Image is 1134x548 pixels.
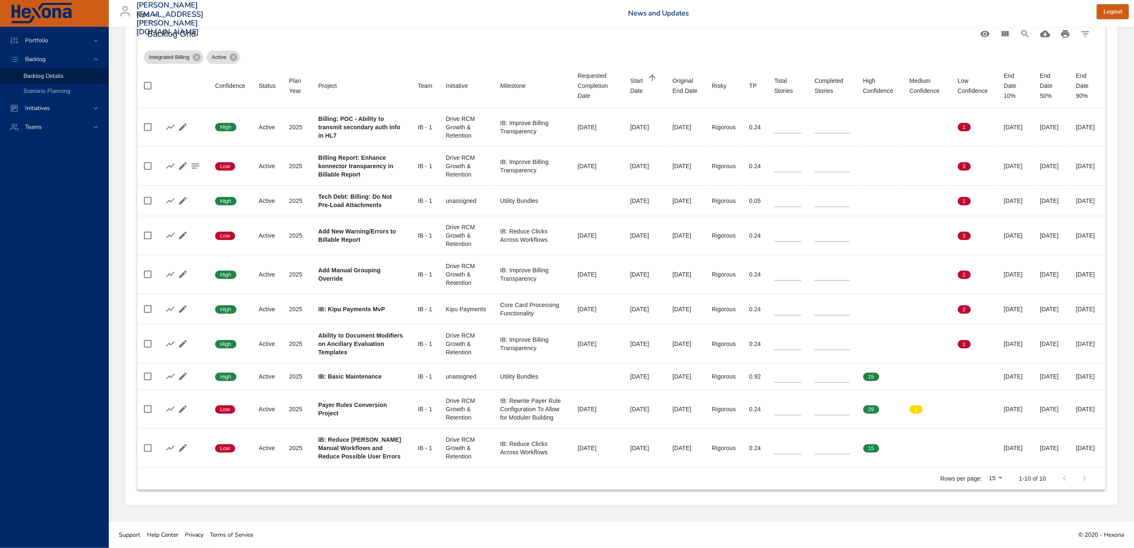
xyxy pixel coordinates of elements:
div: unassigned [446,372,487,381]
div: Rigorous [712,231,736,240]
div: Status [259,81,276,91]
div: [DATE] [672,305,698,313]
div: IB: Improve Billing Transparency [500,335,564,352]
div: Drive RCM Growth & Retention [446,262,487,287]
div: [DATE] [1004,197,1026,205]
span: 3 [958,232,971,240]
div: Rigorous [712,444,736,452]
div: 0.24 [749,162,761,170]
b: IB: Kipu Payments MvP [318,306,385,312]
span: 0 [910,373,923,381]
button: Edit Project Details [177,229,189,242]
div: Milestone [500,81,526,91]
div: IB - 1 [418,305,433,313]
button: Show Burnup [164,229,177,242]
div: [DATE] [1040,270,1062,279]
button: Edit Project Details [177,303,189,315]
div: IB: Reduce Clicks Across Workflows [500,440,564,456]
div: Active [259,305,276,313]
div: Plan Year [289,76,305,96]
div: Drive RCM Growth & Retention [446,223,487,248]
span: 29 [863,406,879,413]
div: [DATE] [630,123,659,131]
div: [DATE] [1040,372,1062,381]
span: Portfolio [18,36,55,44]
div: [DATE] [1004,123,1026,131]
div: Team [418,81,433,91]
div: [DATE] [1040,197,1062,205]
button: Show Burnup [164,160,177,172]
div: End Date 10% [1004,71,1026,101]
div: [DATE] [1076,405,1099,413]
div: Active [259,340,276,348]
div: Drive RCM Growth & Retention [446,331,487,356]
div: IB - 1 [418,270,433,279]
div: IB: Reduce Clicks Across Workflows [500,227,564,244]
a: Help Center [144,525,182,544]
a: News and Updates [629,8,689,18]
div: Rigorous [712,197,736,205]
span: 0 [910,123,923,131]
div: IB - 1 [418,231,433,240]
div: [DATE] [1076,162,1099,170]
span: Project [318,81,405,91]
button: Print [1055,24,1075,44]
div: Medium Confidence [910,76,944,96]
div: Integrated Billing [144,51,203,64]
div: [DATE] [578,444,617,452]
span: 0 [863,341,876,348]
div: [DATE] [630,340,659,348]
button: Edit Project Details [177,160,189,172]
button: Standard Views [975,24,995,44]
div: [DATE] [578,270,617,279]
button: Show Burnup [164,370,177,383]
div: [DATE] [578,162,617,170]
div: [DATE] [1004,305,1026,313]
div: Active [259,405,276,413]
div: [DATE] [1076,340,1099,348]
div: [DATE] [1004,444,1026,452]
span: Help Center [147,531,178,539]
div: [DATE] [1040,340,1062,348]
b: Add New Warning/Errors to Billable Report [318,228,396,243]
span: High [215,306,236,313]
span: Low [215,406,235,413]
span: Low Confidence [958,76,990,96]
div: Table Toolbar [137,20,1106,47]
span: 0 [958,406,971,413]
button: Edit Project Details [177,268,189,281]
button: Edit Project Details [177,370,189,383]
div: 15 [985,472,1006,485]
span: 1 [910,406,923,413]
div: [DATE] [1076,444,1099,452]
b: IB: Reduce [PERSON_NAME] Manual Workflows and Reduce Possible User Errors [318,436,401,460]
div: [DATE] [1040,123,1062,131]
span: Backlog [18,55,52,63]
div: IB - 1 [418,444,433,452]
div: [DATE] [672,123,698,131]
span: Completed Stories [815,76,850,96]
div: End Date 90% [1076,71,1099,101]
span: 0 [910,341,923,348]
span: 0 [910,445,923,452]
div: Utility Bundles [500,372,564,381]
span: 1 [958,123,971,131]
span: TP [749,81,761,91]
b: Ability to Document Modifiers on Ancillary Evaluation Templates [318,332,403,356]
div: 2025 [289,197,305,205]
div: 0.24 [749,340,761,348]
span: 0 [958,373,971,381]
div: Kipu Payments [446,305,487,313]
div: 2025 [289,372,305,381]
span: 1 [958,341,971,348]
div: IB - 1 [418,123,433,131]
button: Show Burnup [164,195,177,207]
div: Rigorous [712,270,736,279]
div: [DATE] [578,405,617,413]
div: Active [259,231,276,240]
div: Active [259,270,276,279]
button: Edit Project Details [177,403,189,415]
div: [DATE] [672,340,698,348]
